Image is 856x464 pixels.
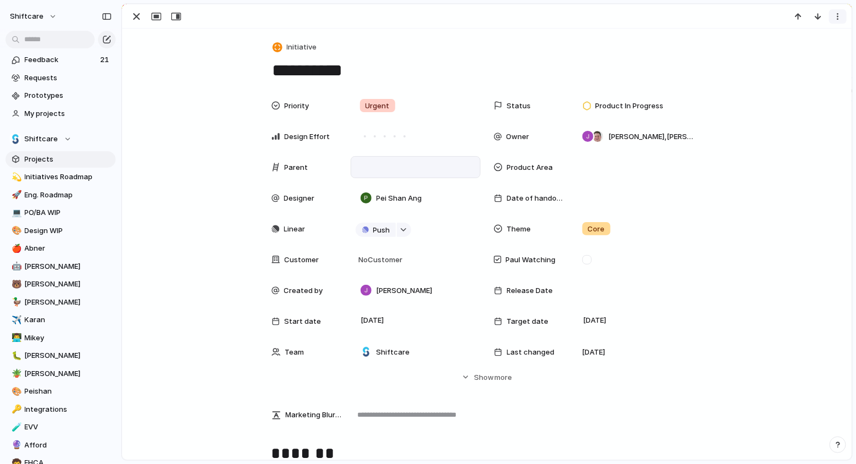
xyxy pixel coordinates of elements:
a: 🚀Eng. Roadmap [6,187,116,203]
div: 🎨 [12,224,19,237]
span: Start date [285,316,321,327]
span: shiftcare [10,11,43,22]
span: Afford [25,440,112,451]
button: 🦆 [10,297,21,308]
span: [DATE] [582,347,606,358]
button: 🐻 [10,279,21,290]
span: Shiftcare [25,134,58,145]
a: 🍎Abner [6,240,116,257]
span: Urgent [366,101,390,112]
span: Parent [285,162,308,173]
span: Eng. Roadmap [25,190,112,201]
span: more [494,372,512,383]
div: 🐻[PERSON_NAME] [6,276,116,292]
div: 🪴 [12,367,19,380]
div: 🎨Design WIP [6,223,116,239]
span: Core [588,224,605,235]
span: [PERSON_NAME] [377,285,433,296]
button: 👨‍💻 [10,333,21,344]
span: Designer [284,193,315,204]
a: 🎨Peishan [6,383,116,400]
span: Karan [25,314,112,325]
button: 🍎 [10,243,21,254]
span: [DATE] [581,314,610,327]
div: 🦆[PERSON_NAME] [6,294,116,311]
span: Last changed [507,347,555,358]
span: Theme [507,224,531,235]
button: ✈️ [10,314,21,325]
span: Feedback [25,54,97,65]
span: Shiftcare [377,347,410,358]
button: 🧪 [10,422,21,433]
span: 21 [100,54,111,65]
span: Paul Watching [506,255,556,266]
button: 🐛 [10,350,21,361]
button: Showmore [271,367,703,387]
a: Requests [6,70,116,86]
span: No Customer [356,255,403,266]
button: 🎨 [10,386,21,397]
span: Peishan [25,386,112,397]
div: 🧪 [12,421,19,434]
span: Design Effort [285,131,330,142]
span: [PERSON_NAME] , [PERSON_NAME] [609,131,694,142]
span: [PERSON_NAME] [25,279,112,290]
span: Target date [507,316,549,327]
span: Linear [284,224,306,235]
button: Push [356,223,396,237]
span: Status [507,101,531,112]
div: 🐛[PERSON_NAME] [6,347,116,364]
button: Initiative [270,40,320,56]
div: ✈️ [12,314,19,327]
div: 💫 [12,171,19,184]
span: Initiatives Roadmap [25,172,112,183]
button: 🤖 [10,261,21,272]
span: [PERSON_NAME] [25,350,112,361]
a: 💻PO/BA WIP [6,205,116,221]
span: Product Area [507,162,553,173]
a: 💫Initiatives Roadmap [6,169,116,185]
span: Marketing Blurb (15-20 Words) [286,410,342,421]
span: [DATE] [358,314,388,327]
button: 🔑 [10,404,21,415]
div: 🤖 [12,260,19,273]
span: EVV [25,422,112,433]
span: Projects [25,154,112,165]
div: 🔮 [12,439,19,451]
span: Release Date [507,285,553,296]
a: 🧪EVV [6,419,116,435]
a: Prototypes [6,87,116,104]
button: 🎨 [10,225,21,236]
button: shiftcare [5,8,63,25]
span: Initiative [287,42,317,53]
button: Shiftcare [6,131,116,147]
span: Created by [284,285,323,296]
span: My projects [25,108,112,119]
button: 🔮 [10,440,21,451]
a: My projects [6,106,116,122]
span: Prototypes [25,90,112,101]
a: 🪴[PERSON_NAME] [6,366,116,382]
span: [PERSON_NAME] [25,297,112,308]
span: Pei Shan Ang [377,193,422,204]
button: 🚀 [10,190,21,201]
span: Priority [285,101,309,112]
div: 🦆 [12,296,19,308]
span: Integrations [25,404,112,415]
span: Product In Progress [595,101,663,112]
a: 🔮Afford [6,437,116,454]
span: [PERSON_NAME] [25,368,112,379]
a: Projects [6,151,116,168]
div: 🔑 [12,403,19,416]
div: 🍎 [12,242,19,255]
span: Customer [285,255,319,266]
div: 🐻 [12,278,19,291]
